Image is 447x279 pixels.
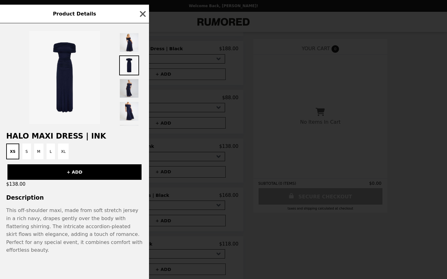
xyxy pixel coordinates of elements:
[47,144,55,159] button: L
[119,78,139,98] img: Thumbnail 3
[53,11,96,17] span: Product Details
[6,206,143,254] p: This off-shoulder maxi, made from soft stretch jersey in a rich navy, drapes gently over the body...
[119,124,139,144] img: Thumbnail 5
[34,144,43,159] button: M
[119,101,139,121] img: Thumbnail 4
[119,33,139,52] img: Thumbnail 1
[7,164,142,180] button: + ADD
[29,31,100,124] img: XS
[119,55,139,75] img: Thumbnail 2
[58,144,69,159] button: XL
[6,144,19,159] button: XS
[22,144,31,159] button: S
